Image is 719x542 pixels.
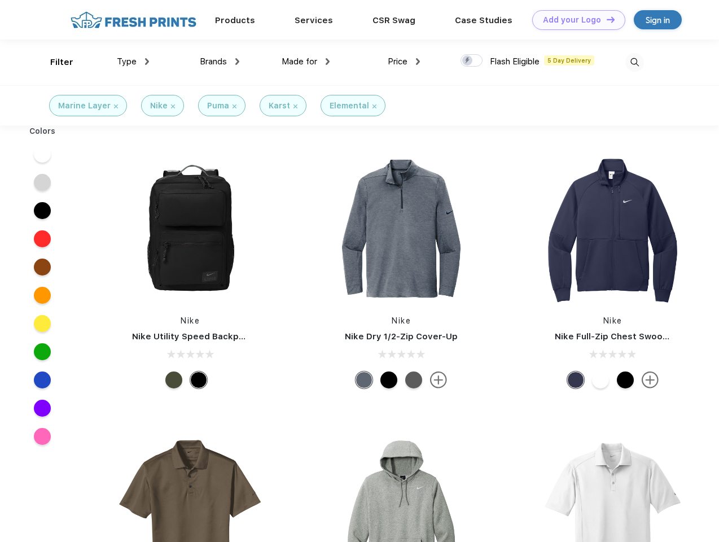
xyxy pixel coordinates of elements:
a: Sign in [634,10,682,29]
span: Type [117,56,137,67]
div: Sign in [646,14,670,27]
img: func=resize&h=266 [115,154,265,304]
div: Nike [150,100,168,112]
div: Karst [269,100,290,112]
img: func=resize&h=266 [326,154,476,304]
div: Midnight Navy [567,371,584,388]
img: filter_cancel.svg [171,104,175,108]
img: dropdown.png [235,58,239,65]
img: filter_cancel.svg [233,104,236,108]
img: dropdown.png [326,58,330,65]
div: Navy Heather [356,371,372,388]
a: Products [215,15,255,25]
span: 5 Day Delivery [544,55,594,65]
div: Cargo Khaki [165,371,182,388]
img: filter_cancel.svg [372,104,376,108]
img: desktop_search.svg [625,53,644,72]
img: filter_cancel.svg [293,104,297,108]
img: func=resize&h=266 [538,154,688,304]
div: Add your Logo [543,15,601,25]
a: Nike Dry 1/2-Zip Cover-Up [345,331,458,342]
div: Black [617,371,634,388]
img: more.svg [430,371,447,388]
span: Flash Eligible [490,56,540,67]
div: Elemental [330,100,369,112]
div: Filter [50,56,73,69]
img: dropdown.png [145,58,149,65]
span: Made for [282,56,317,67]
div: Black [190,371,207,388]
a: CSR Swag [372,15,415,25]
img: fo%20logo%202.webp [67,10,200,30]
a: Nike [181,316,200,325]
div: Marine Layer [58,100,111,112]
a: Services [295,15,333,25]
img: more.svg [642,371,659,388]
div: Black Heather [405,371,422,388]
div: Colors [21,125,64,137]
div: Black [380,371,397,388]
img: DT [607,16,615,23]
a: Nike Utility Speed Backpack [132,331,254,342]
img: filter_cancel.svg [114,104,118,108]
div: Puma [207,100,229,112]
img: dropdown.png [416,58,420,65]
div: White [592,371,609,388]
a: Nike [603,316,622,325]
span: Price [388,56,407,67]
span: Brands [200,56,227,67]
a: Nike Full-Zip Chest Swoosh Jacket [555,331,705,342]
a: Nike [392,316,411,325]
